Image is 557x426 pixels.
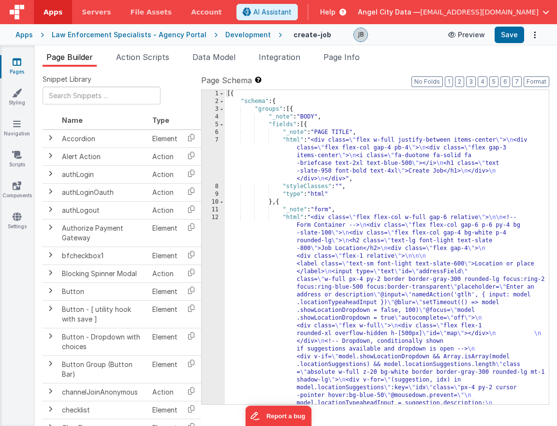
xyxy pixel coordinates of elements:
div: 8 [202,183,225,191]
span: Type [152,116,169,124]
td: Button Group (Button Bar) [58,355,148,383]
td: Element [148,401,181,419]
span: Page Info [323,52,360,62]
button: Angel City Data — [EMAIL_ADDRESS][DOMAIN_NAME] [358,7,549,17]
td: bfcheckbox1 [58,247,148,264]
td: Element [148,247,181,264]
td: Action [148,183,181,201]
td: Button [58,282,148,300]
span: Data Model [192,52,235,62]
span: Snippet Library [43,74,91,84]
div: Development [225,30,271,40]
span: AI Assistant [253,7,292,17]
img: 9990944320bbc1bcb8cfbc08cd9c0949 [354,28,367,42]
span: Servers [82,7,111,17]
td: Button - [ utility hook with save ] [58,300,148,328]
button: 2 [455,76,464,87]
span: Help [320,7,336,17]
button: 3 [466,76,476,87]
iframe: Marker.io feedback button [246,406,312,426]
td: Button - Dropdown with choices [58,328,148,355]
td: Alert Action [58,147,148,165]
td: Element [148,219,181,247]
td: Authorize Payment Gateway [58,219,148,247]
div: Law Enforcement Specialists - Agency Portal [52,30,206,40]
td: authLogout [58,201,148,219]
button: Preview [442,27,491,43]
button: 6 [500,76,510,87]
td: Element [148,282,181,300]
div: 7 [202,136,225,183]
span: Integration [259,52,300,62]
div: 4 [202,113,225,121]
div: 9 [202,191,225,198]
span: Page Builder [46,52,93,62]
button: 7 [512,76,522,87]
td: Element [148,300,181,328]
button: Save [495,27,524,43]
span: Page Schema [201,74,252,86]
div: 5 [202,121,225,129]
td: Blocking Spinner Modal [58,264,148,282]
button: No Folds [411,76,443,87]
input: Search Snippets ... [43,87,161,104]
button: 4 [478,76,487,87]
button: AI Assistant [236,4,298,20]
span: Angel City Data — [358,7,420,17]
div: 1 [202,90,225,98]
div: 3 [202,105,225,113]
div: Apps [15,30,33,40]
td: Action [148,264,181,282]
td: Action [148,147,181,165]
button: 1 [445,76,453,87]
button: 5 [489,76,498,87]
td: Element [148,130,181,148]
h4: create-job [293,31,331,38]
td: channelJoinAnonymous [58,383,148,401]
span: Name [62,116,83,124]
div: 6 [202,129,225,136]
button: Options [528,28,542,42]
td: Action [148,201,181,219]
td: authLoginOauth [58,183,148,201]
div: 2 [202,98,225,105]
span: Apps [44,7,62,17]
span: Action Scripts [116,52,169,62]
div: 10 [202,198,225,206]
div: 11 [202,206,225,214]
td: authLogin [58,165,148,183]
td: Element [148,328,181,355]
span: [EMAIL_ADDRESS][DOMAIN_NAME] [420,7,539,17]
td: Action [148,165,181,183]
td: Action [148,383,181,401]
span: File Assets [131,7,172,17]
button: Format [524,76,549,87]
td: checklist [58,401,148,419]
td: Accordion [58,130,148,148]
td: Element [148,355,181,383]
